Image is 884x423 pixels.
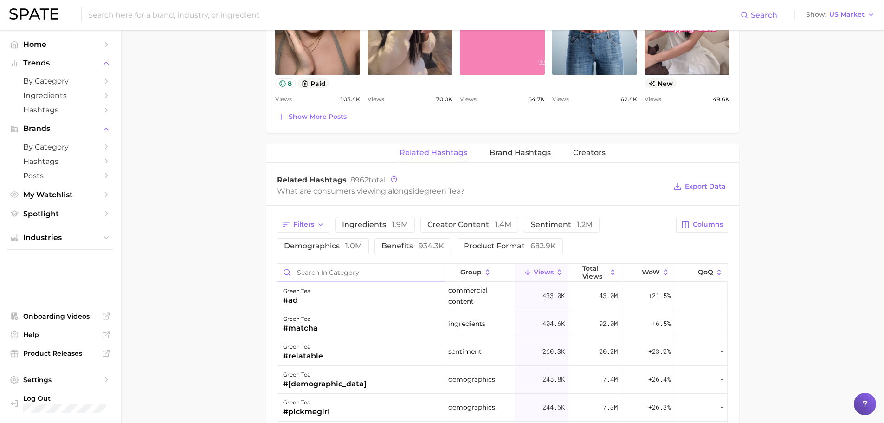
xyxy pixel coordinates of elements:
[381,242,444,250] span: benefits
[283,295,310,306] div: #ad
[277,366,728,394] button: green tea#[DEMOGRAPHIC_DATA]demographics245.8k7.4m+26.4%-
[427,221,511,228] span: creator content
[368,94,384,105] span: Views
[283,286,310,297] div: green tea
[23,190,97,199] span: My Watchlist
[648,290,671,301] span: +21.5%
[7,122,113,136] button: Brands
[23,234,97,242] span: Industries
[7,56,113,70] button: Trends
[392,220,408,229] span: 1.9m
[577,220,593,229] span: 1.2m
[528,94,545,105] span: 64.7k
[460,94,477,105] span: Views
[720,402,724,413] span: -
[448,318,485,329] span: ingredients
[419,241,444,250] span: 934.3k
[7,188,113,202] a: My Watchlist
[23,124,97,133] span: Brands
[7,373,113,387] a: Settings
[806,12,826,17] span: Show
[720,346,724,357] span: -
[87,7,741,23] input: Search here for a brand, industry, or ingredient
[603,402,618,413] span: 7.3m
[23,394,118,403] span: Log Out
[542,318,565,329] span: 404.6k
[7,37,113,52] a: Home
[542,374,565,385] span: 245.8k
[283,351,323,362] div: #relatable
[23,105,97,114] span: Hashtags
[284,242,362,250] span: demographics
[573,149,606,157] span: Creators
[671,180,728,193] button: Export Data
[283,369,367,380] div: green tea
[275,111,349,124] button: Show more posts
[293,221,314,228] span: Filters
[275,78,296,88] button: 8
[7,88,113,103] a: Ingredients
[7,74,113,88] a: by Category
[23,331,97,339] span: Help
[652,318,671,329] span: +6.5%
[7,328,113,342] a: Help
[289,113,347,121] span: Show more posts
[490,149,551,157] span: Brand Hashtags
[7,140,113,154] a: by Category
[350,176,386,184] span: total
[277,176,347,184] span: Related Hashtags
[542,346,565,357] span: 260.3k
[283,313,318,325] div: green tea
[698,268,713,276] span: QoQ
[23,59,97,67] span: Trends
[7,103,113,117] a: Hashtags
[277,185,667,197] div: What are consumers viewing alongside ?
[676,217,728,233] button: Columns
[342,221,408,228] span: ingredients
[7,154,113,169] a: Hashtags
[713,94,729,105] span: 49.6k
[460,268,482,276] span: group
[642,268,660,276] span: WoW
[7,346,113,360] a: Product Releases
[7,207,113,221] a: Spotlight
[599,346,618,357] span: 20.2m
[648,346,671,357] span: +23.2%
[275,94,292,105] span: Views
[674,264,727,282] button: QoQ
[345,241,362,250] span: 1.0m
[283,341,323,352] div: green tea
[23,143,97,151] span: by Category
[283,406,330,417] div: #pickmegirl
[277,310,728,338] button: green tea#matchaingredients404.6k92.0m+6.5%-
[685,182,726,190] span: Export Data
[568,264,621,282] button: Total Views
[283,323,318,334] div: #matcha
[552,94,569,105] span: Views
[7,169,113,183] a: Posts
[515,264,568,282] button: Views
[621,264,674,282] button: WoW
[277,264,445,281] input: Search in category
[23,349,97,358] span: Product Releases
[448,285,512,307] span: commercial content
[7,391,113,416] a: Log out. Currently logged in with e-mail anna.katsnelson@mane.com.
[9,8,58,20] img: SPATE
[720,290,724,301] span: -
[582,265,607,280] span: Total Views
[530,241,556,250] span: 682.9k
[542,290,565,301] span: 433.0k
[720,318,724,329] span: -
[277,282,728,310] button: green tea#adcommercial content433.0k43.0m+21.5%-
[23,157,97,166] span: Hashtags
[693,221,723,228] span: Columns
[648,374,671,385] span: +26.4%
[7,309,113,323] a: Onboarding Videos
[23,91,97,100] span: Ingredients
[23,171,97,180] span: Posts
[645,94,661,105] span: Views
[277,394,728,422] button: green tea#pickmegirldemographics244.6k7.3m+26.3%-
[645,78,677,88] span: new
[340,94,360,105] span: 103.4k
[751,11,777,20] span: Search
